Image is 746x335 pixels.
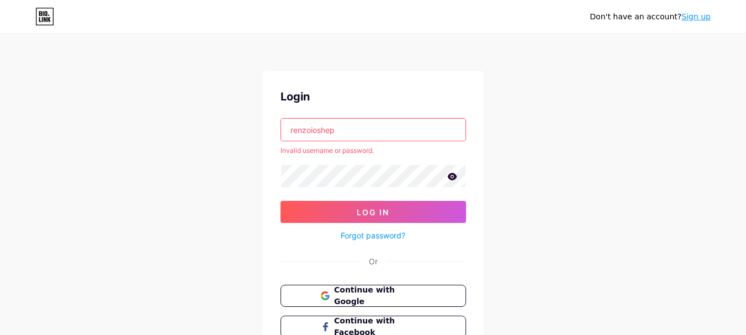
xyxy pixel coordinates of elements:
div: Login [281,88,466,105]
button: Continue with Google [281,285,466,307]
div: Invalid username or password. [281,146,466,156]
a: Sign up [681,12,711,21]
input: Username [281,119,465,141]
div: Or [369,256,378,267]
button: Log In [281,201,466,223]
div: Don't have an account? [590,11,711,23]
span: Log In [357,208,389,217]
span: Continue with Google [334,284,425,307]
a: Forgot password? [341,230,405,241]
